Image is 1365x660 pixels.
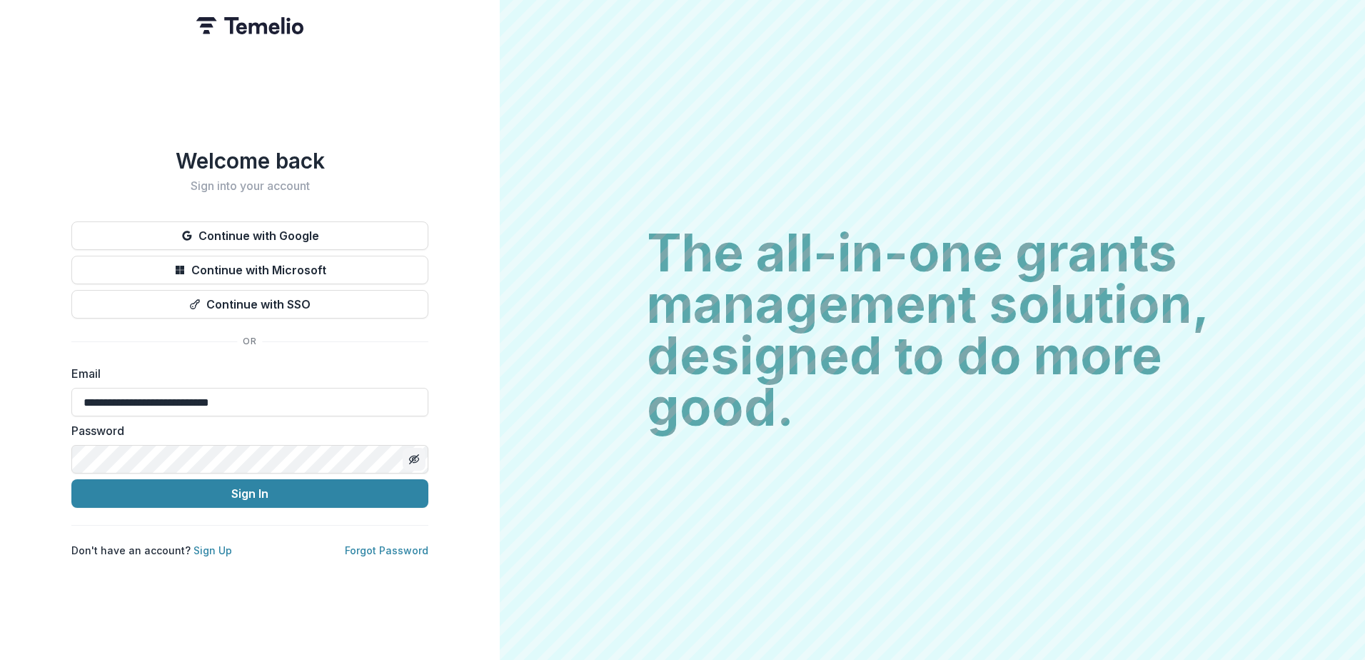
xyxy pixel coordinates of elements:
button: Continue with SSO [71,290,428,319]
button: Continue with Google [71,221,428,250]
p: Don't have an account? [71,543,232,558]
h1: Welcome back [71,148,428,174]
a: Sign Up [193,544,232,556]
label: Email [71,365,420,382]
button: Toggle password visibility [403,448,425,471]
button: Continue with Microsoft [71,256,428,284]
a: Forgot Password [345,544,428,556]
label: Password [71,422,420,439]
button: Sign In [71,479,428,508]
img: Temelio [196,17,303,34]
h2: Sign into your account [71,179,428,193]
